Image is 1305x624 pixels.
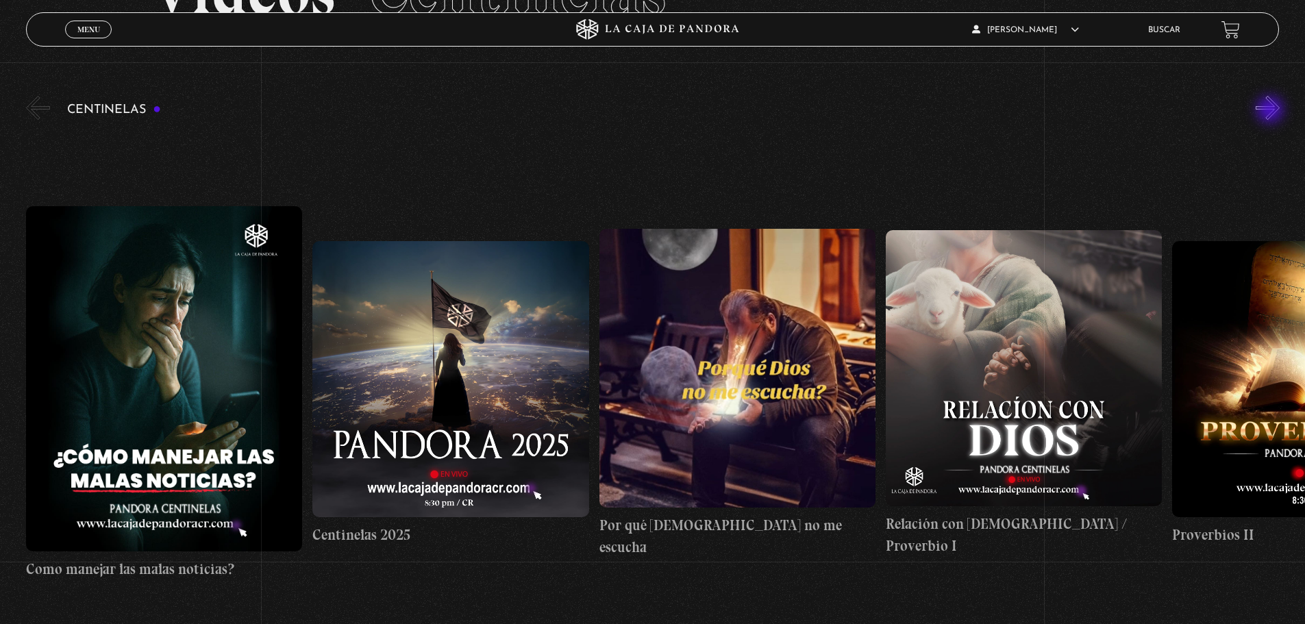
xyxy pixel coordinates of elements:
[1221,21,1240,39] a: View your shopping cart
[972,26,1079,34] span: [PERSON_NAME]
[886,513,1162,556] h4: Relación con [DEMOGRAPHIC_DATA] / Proverbio I
[73,37,105,47] span: Cerrar
[26,96,50,120] button: Previous
[67,103,161,116] h3: Centinelas
[1256,96,1280,120] button: Next
[312,524,588,546] h4: Centinelas 2025
[26,558,302,580] h4: Como manejar las malas noticias?
[599,514,875,558] h4: Por qué [DEMOGRAPHIC_DATA] no me escucha
[77,25,100,34] span: Menu
[1148,26,1180,34] a: Buscar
